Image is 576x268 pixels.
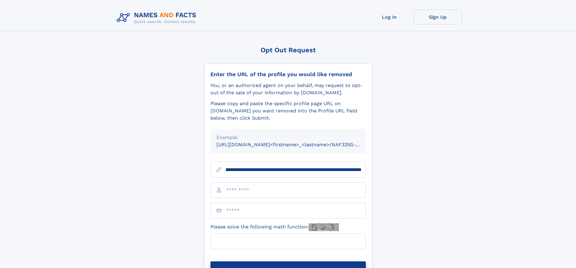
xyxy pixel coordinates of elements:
[414,10,462,24] a: Sign Up
[210,82,366,96] div: You, or an authorized agent on your behalf, may request to opt-out of the sale of your informatio...
[210,100,366,122] div: Please copy and paste the specific profile page URL on [DOMAIN_NAME] you want removed into the Pr...
[114,10,201,26] img: Logo Names and Facts
[210,223,339,231] label: Please solve the following math function:
[204,46,372,54] div: Opt Out Request
[365,10,414,24] a: Log In
[216,142,377,147] small: [URL][DOMAIN_NAME]<firstname>_<lastname>/NAF325G-xxxxxxxx
[216,134,360,141] div: Example:
[210,71,366,78] div: Enter the URL of the profile you would like removed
